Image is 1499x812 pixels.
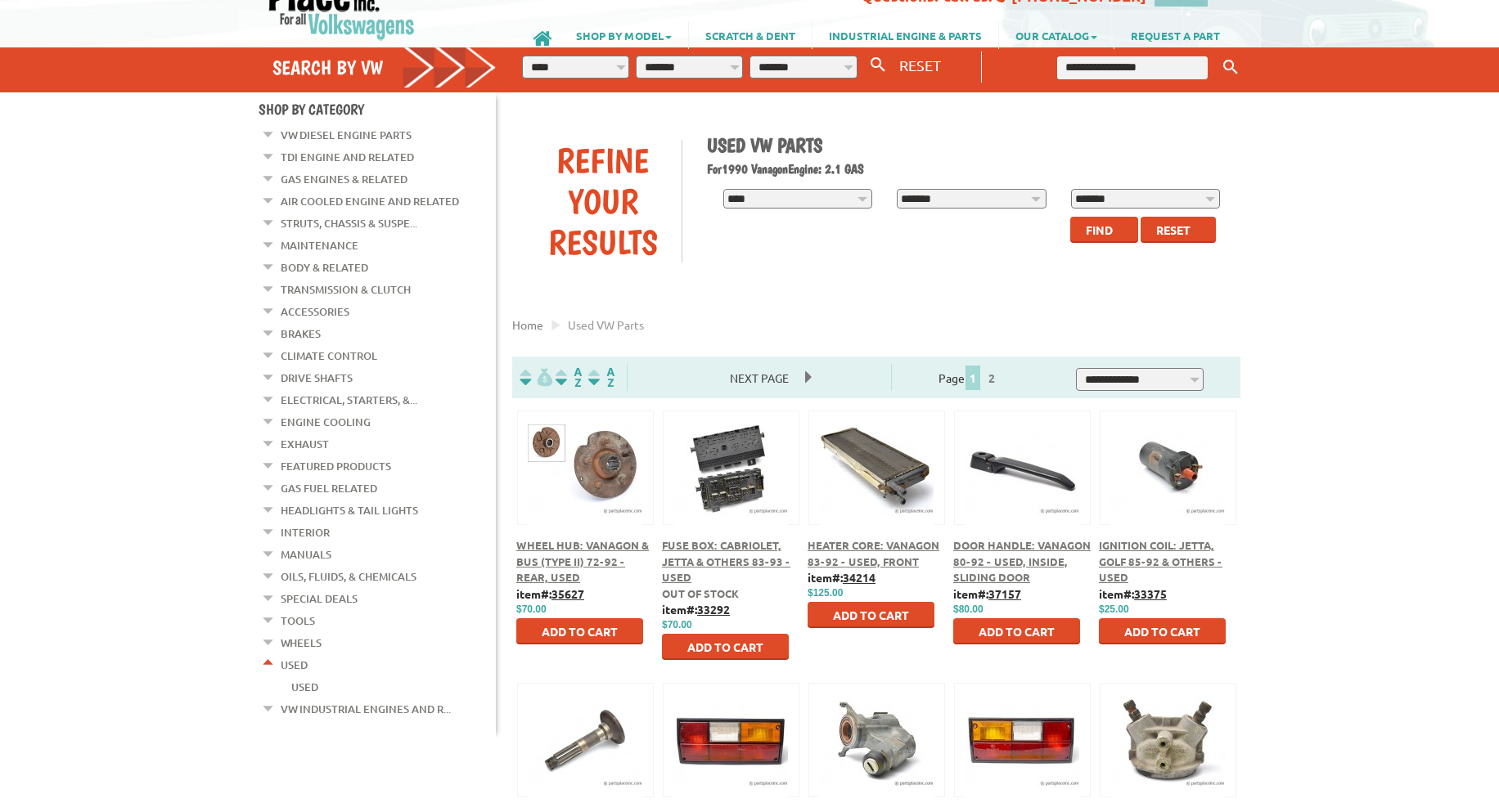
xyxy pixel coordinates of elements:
a: Manuals [281,544,331,565]
a: Used [281,654,308,675]
a: 2 [984,370,999,385]
h1: Used VW Parts [707,133,1229,157]
u: 37157 [988,586,1021,601]
a: Air Cooled Engine and Related [281,191,459,212]
b: item#: [953,586,1021,601]
h2: 1990 Vanagon [707,161,1229,177]
span: Find [1086,222,1113,237]
a: INDUSTRIAL ENGINE & PARTS [813,21,998,49]
b: item#: [516,586,584,601]
button: Add to Cart [1099,618,1226,644]
span: Add to Cart [542,624,618,639]
a: OUR CATALOG [999,21,1114,49]
span: Reset [1156,222,1191,237]
a: Climate Control [281,345,377,366]
a: SCRATCH & DENT [689,21,812,49]
a: Transmission & Clutch [281,279,411,300]
b: item#: [808,570,876,585]
a: Struts, Chassis & Suspe... [281,213,417,234]
a: Gas Engines & Related [281,168,407,190]
span: Add to Cart [687,639,763,654]
a: Oils, Fluids, & Chemicals [281,566,416,587]
button: Add to Cart [662,634,789,660]
span: Out of stock [662,586,739,600]
span: $125.00 [808,587,843,599]
button: Keyword Search [1218,54,1243,81]
a: Wheels [281,632,322,653]
a: Exhaust [281,433,329,455]
span: $80.00 [953,603,984,615]
span: $70.00 [516,603,547,615]
a: Drive Shafts [281,367,353,388]
u: 35627 [551,586,584,601]
div: Refine Your Results [524,140,682,262]
a: Interior [281,522,330,543]
a: Body & Related [281,257,368,278]
button: Reset [1141,217,1216,243]
a: Brakes [281,323,321,344]
a: Tools [281,610,315,631]
span: For [707,161,722,177]
span: 1 [966,366,980,390]
a: Special Deals [281,588,358,609]
a: VW Industrial Engines and R... [281,698,451,720]
span: RESET [899,56,941,74]
a: Electrical, Starters, &... [281,389,417,410]
a: Gas Fuel Related [281,478,377,499]
button: Search By VW... [864,53,892,77]
a: Engine Cooling [281,411,371,433]
a: Used [291,676,318,698]
a: SHOP BY MODEL [560,21,688,49]
a: Accessories [281,301,349,322]
a: Headlights & Tail Lights [281,500,418,521]
span: Engine: 2.1 GAS [788,161,864,177]
h4: Search by VW [272,56,497,79]
span: Add to Cart [833,608,909,622]
span: $70.00 [662,619,692,630]
img: filterpricelow.svg [520,368,552,387]
button: Find [1070,217,1138,243]
a: Heater Core: Vanagon 83-92 - Used, Front [808,538,939,568]
button: Add to Cart [516,618,643,644]
button: Add to Cart [808,602,934,628]
a: Featured Products [281,455,391,477]
button: Add to Cart [953,618,1080,644]
a: Ignition Coil: Jetta, Golf 85-92 & Others - Used [1099,538,1222,584]
a: VW Diesel Engine Parts [281,124,412,146]
span: Add to Cart [979,624,1055,639]
span: Add to Cart [1124,624,1200,639]
u: 33375 [1134,586,1167,601]
a: Maintenance [281,235,358,256]
b: item#: [662,602,730,617]
h4: Shop By Category [259,101,496,118]
a: Fuse Box: Cabriolet, Jetta & Others 83-93 - Used [662,538,790,584]
span: $25.00 [1099,603,1129,615]
a: Wheel Hub: Vanagon & Bus (Type II) 72-92 - Rear, USED [516,538,649,584]
button: RESET [893,53,948,77]
a: Door Handle: Vanagon 80-92 - Used, Inside, Sliding Door [953,538,1091,584]
u: 34214 [843,570,876,585]
a: Home [512,317,543,332]
a: Next Page [713,370,805,385]
span: used VW parts [568,317,644,332]
div: Page [891,364,1047,391]
u: 33292 [697,602,730,617]
b: item#: [1099,586,1167,601]
img: Sort by Headline [552,368,585,387]
a: TDI Engine and Related [281,146,414,168]
a: REQUEST A PART [1114,21,1236,49]
span: Next Page [713,366,805,390]
img: Sort by Sales Rank [585,368,618,387]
